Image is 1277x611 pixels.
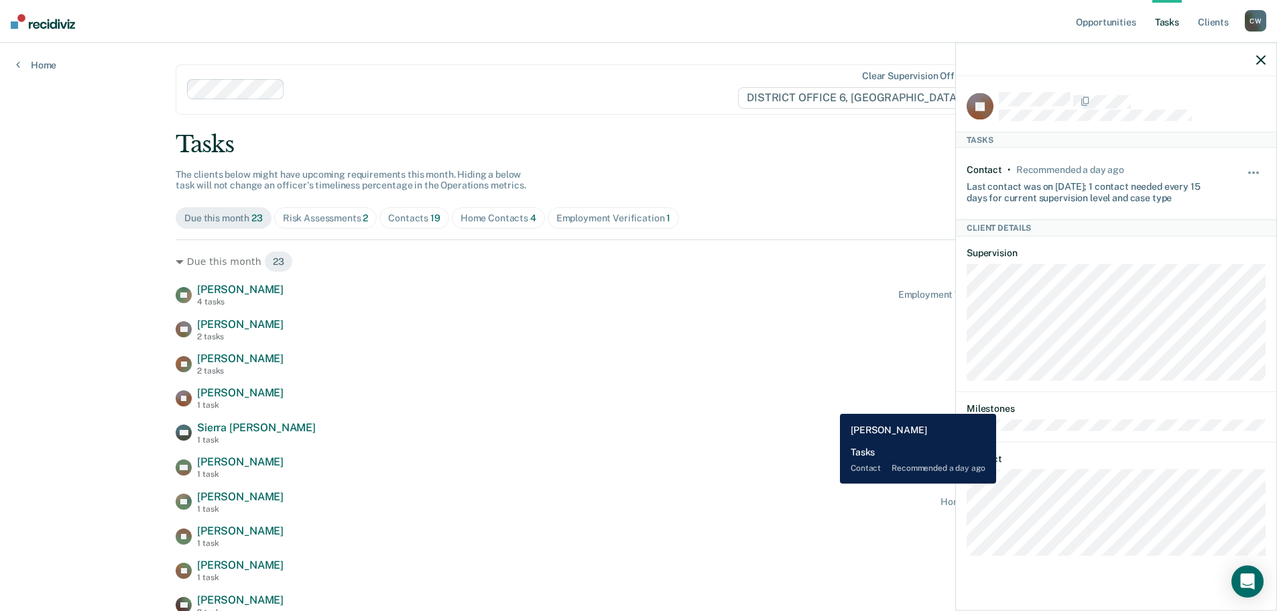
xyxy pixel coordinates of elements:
div: 4 tasks [197,297,284,307]
div: Tasks [956,131,1276,148]
span: 1 [666,213,670,223]
div: Home contact recommended in a day [940,496,1101,508]
div: Risk Assessments [283,213,369,224]
span: The clients below might have upcoming requirements this month. Hiding a below task will not chang... [176,169,526,191]
div: Last contact was on [DATE]; 1 contact needed every 15 days for current supervision level and case... [967,175,1216,203]
span: 2 [363,213,368,223]
div: Due this month [176,251,1101,272]
span: 23 [251,213,263,223]
div: C W [1245,10,1266,32]
dt: Supervision [967,247,1266,258]
div: Home Contacts [461,213,536,224]
span: [PERSON_NAME] [197,455,284,468]
a: Home [16,59,56,71]
div: Tasks [176,131,1101,158]
div: Contacts [388,213,440,224]
div: 2 tasks [197,366,284,376]
div: 1 task [197,504,284,514]
span: [PERSON_NAME] [197,524,284,537]
img: Recidiviz [11,14,75,29]
span: [PERSON_NAME] [197,559,284,571]
dt: Contact [967,453,1266,464]
dt: Milestones [967,403,1266,414]
div: Home contact recommended [DATE] [945,427,1101,439]
span: DISTRICT OFFICE 6, [GEOGRAPHIC_DATA] [738,87,979,109]
span: [PERSON_NAME] [197,318,284,331]
div: 1 task [197,573,284,582]
span: 19 [430,213,440,223]
span: [PERSON_NAME] [197,490,284,503]
div: Open Intercom Messenger [1231,565,1264,598]
div: Recommended a day ago [1016,164,1124,176]
div: Employment Verification recommended [DATE] [898,289,1101,300]
span: [PERSON_NAME] [197,283,284,296]
div: • [1008,164,1011,176]
span: 4 [530,213,536,223]
div: Employment Verification [556,213,671,224]
div: Client Details [956,220,1276,236]
span: Sierra [PERSON_NAME] [197,421,316,434]
div: 1 task [197,469,284,479]
div: Clear supervision officers [862,70,976,82]
div: 1 task [197,400,284,410]
div: Due this month [184,213,263,224]
div: Contact [967,164,1002,176]
span: [PERSON_NAME] [197,594,284,606]
span: [PERSON_NAME] [197,352,284,365]
span: 23 [264,251,293,272]
div: 1 task [197,539,284,548]
div: 2 tasks [197,332,284,341]
span: [PERSON_NAME] [197,386,284,399]
div: 1 task [197,435,316,445]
